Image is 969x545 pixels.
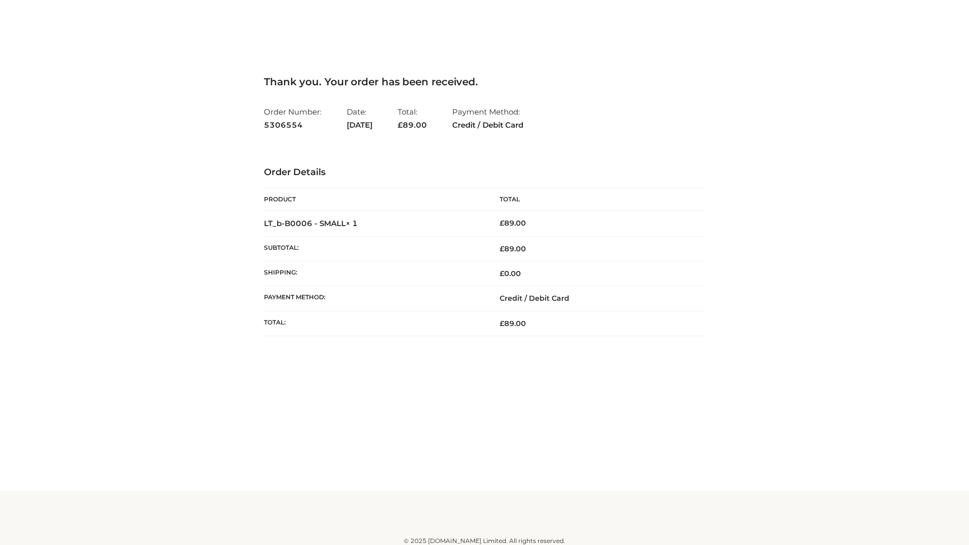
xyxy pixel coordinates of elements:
li: Total: [398,103,427,134]
bdi: 0.00 [500,269,521,278]
li: Payment Method: [452,103,523,134]
span: £ [500,269,504,278]
span: £ [500,244,504,253]
span: £ [500,319,504,328]
th: Subtotal: [264,236,484,261]
li: Date: [347,103,372,134]
span: £ [500,219,504,228]
th: Shipping: [264,261,484,286]
span: 89.00 [500,319,526,328]
td: Credit / Debit Card [484,286,705,311]
th: Total [484,188,705,211]
h3: Order Details [264,167,705,178]
strong: [DATE] [347,119,372,132]
h3: Thank you. Your order has been received. [264,76,705,88]
strong: × 1 [346,219,358,228]
span: 89.00 [398,120,427,130]
th: Total: [264,311,484,336]
span: 89.00 [500,244,526,253]
li: Order Number: [264,103,321,134]
strong: Credit / Debit Card [452,119,523,132]
th: Product [264,188,484,211]
strong: 5306554 [264,119,321,132]
strong: LT_b-B0006 - SMALL [264,219,358,228]
span: £ [398,120,403,130]
bdi: 89.00 [500,219,526,228]
th: Payment method: [264,286,484,311]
